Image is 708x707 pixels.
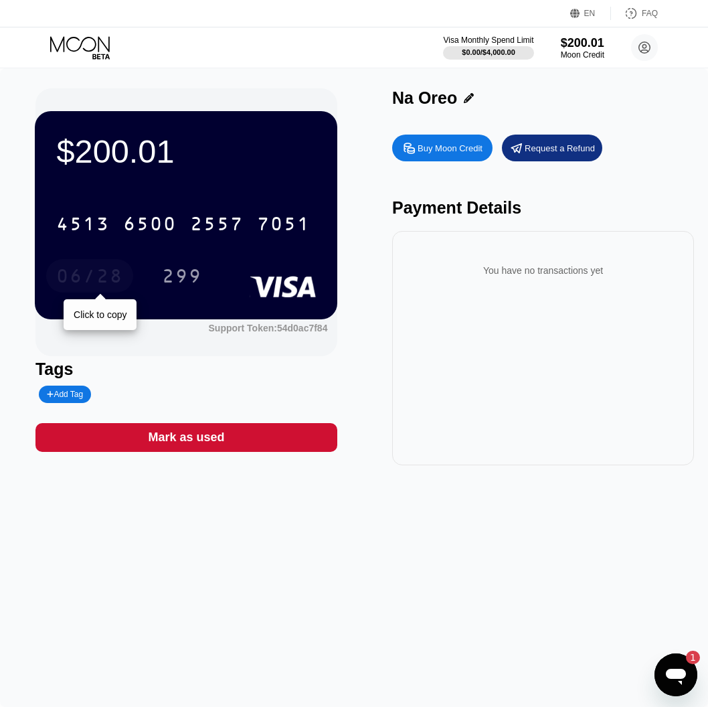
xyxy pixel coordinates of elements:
div: FAQ [642,9,658,18]
div: Visa Monthly Spend Limit [443,35,533,45]
div: Moon Credit [561,50,604,60]
div: Na Oreo [392,88,457,108]
div: Add Tag [39,386,91,403]
div: 4513650025577051 [48,207,319,240]
div: EN [584,9,596,18]
div: FAQ [611,7,658,20]
div: You have no transactions yet [403,252,683,289]
div: 06/28 [56,267,123,289]
div: $200.01 [56,133,316,170]
div: Request a Refund [525,143,595,154]
div: Visa Monthly Spend Limit$0.00/$4,000.00 [443,35,533,60]
div: $0.00 / $4,000.00 [462,48,515,56]
div: 6500 [123,215,177,236]
div: Click to copy [74,309,126,320]
div: Payment Details [392,198,694,218]
div: Request a Refund [502,135,602,161]
div: Buy Moon Credit [392,135,493,161]
iframe: Knop om berichtenvenster te openen, 1 ongelezen bericht [654,653,697,696]
iframe: Aantal ongelezen berichten [673,651,700,664]
div: Support Token:54d0ac7f84 [209,323,328,333]
div: 7051 [257,215,311,236]
div: Tags [35,360,337,379]
div: $200.01Moon Credit [561,36,604,60]
div: 06/28 [46,259,133,293]
div: Mark as used [35,423,337,452]
div: Buy Moon Credit [418,143,482,154]
div: 4513 [56,215,110,236]
div: EN [570,7,611,20]
div: 2557 [190,215,244,236]
div: Support Token: 54d0ac7f84 [209,323,328,333]
div: $200.01 [561,36,604,50]
div: Mark as used [148,430,224,445]
div: 299 [162,267,202,289]
div: Add Tag [47,390,83,399]
div: 299 [152,259,212,293]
